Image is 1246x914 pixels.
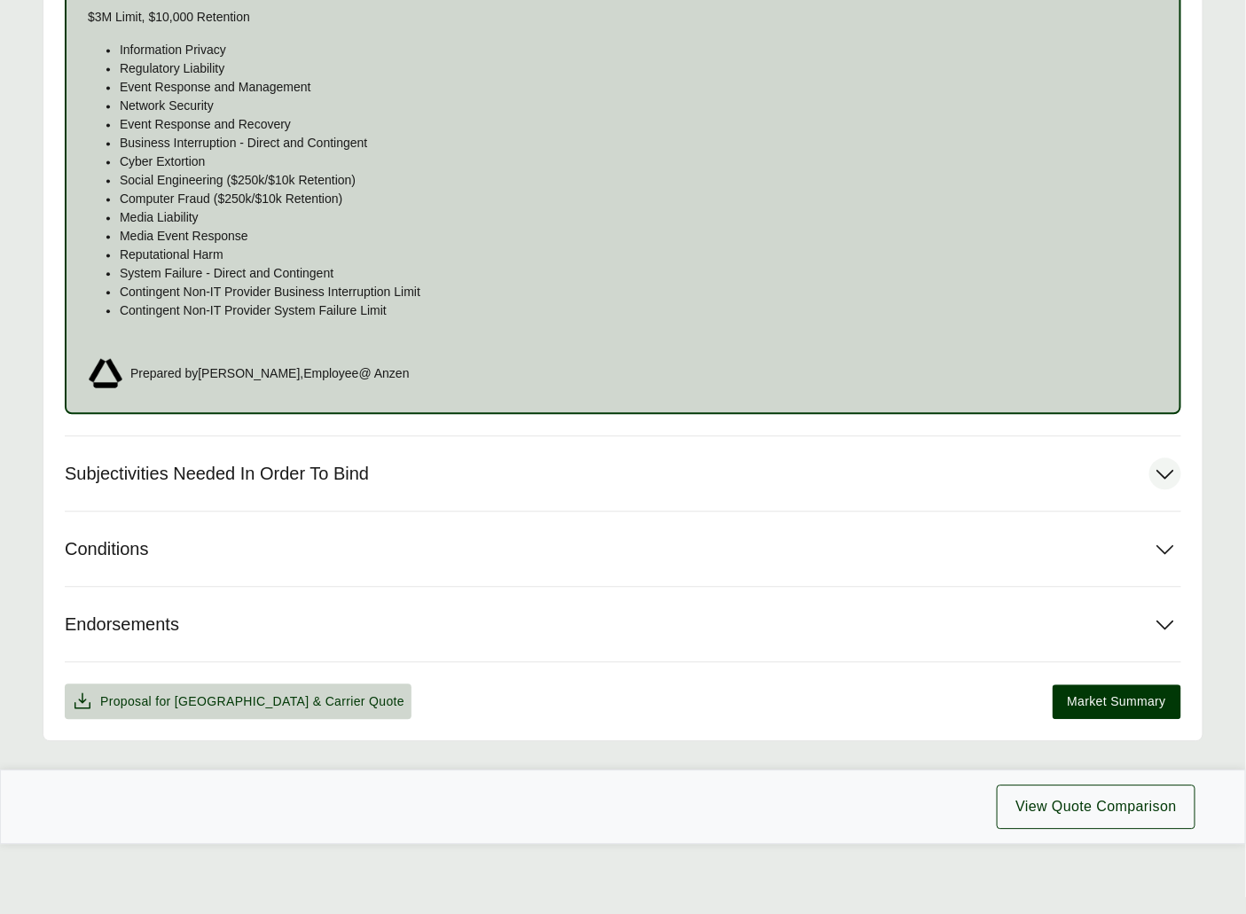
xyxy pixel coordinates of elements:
p: Media Liability [120,208,1158,227]
span: Prepared by [PERSON_NAME] , Employee @ Anzen [130,364,410,383]
p: Information Privacy [120,41,1158,59]
span: Endorsements [65,613,179,636]
p: Social Engineering ($250k/$10k Retention) [120,171,1158,190]
span: View Quote Comparison [1015,796,1177,817]
span: Subjectivities Needed In Order To Bind [65,463,369,485]
p: Reputational Harm [120,246,1158,264]
span: & Carrier Quote [313,694,404,708]
button: View Quote Comparison [997,785,1195,829]
p: $3M Limit, $10,000 Retention [88,8,1158,27]
p: Regulatory Liability [120,59,1158,78]
p: Network Security [120,97,1158,115]
button: Conditions [65,512,1181,586]
p: Computer Fraud ($250k/$10k Retention) [120,190,1158,208]
p: Contingent Non-IT Provider Business Interruption Limit [120,283,1158,301]
span: Conditions [65,538,149,560]
span: [GEOGRAPHIC_DATA] [175,694,310,708]
p: Event Response and Recovery [120,115,1158,134]
p: Event Response and Management [120,78,1158,97]
p: Business Interruption - Direct and Contingent [120,134,1158,152]
span: Market Summary [1068,692,1166,711]
button: Proposal for [GEOGRAPHIC_DATA] & Carrier Quote [65,684,411,719]
p: Cyber Extortion [120,152,1158,171]
p: Contingent Non-IT Provider System Failure Limit [120,301,1158,320]
span: Proposal for [100,692,404,711]
p: Media Event Response [120,227,1158,246]
button: Market Summary [1053,684,1181,719]
button: Subjectivities Needed In Order To Bind [65,436,1181,511]
p: System Failure - Direct and Contingent [120,264,1158,283]
button: Endorsements [65,587,1181,661]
